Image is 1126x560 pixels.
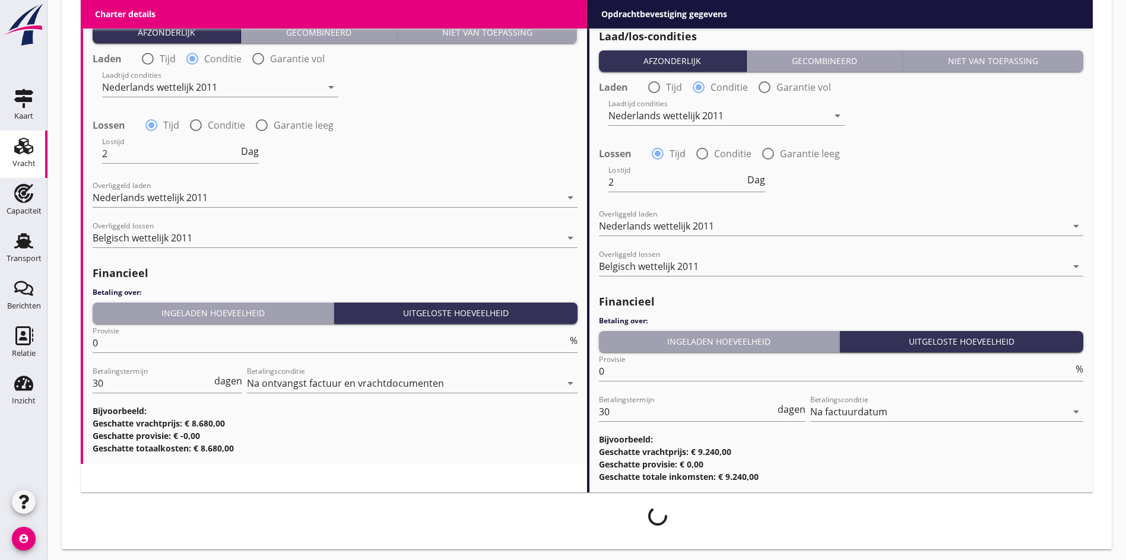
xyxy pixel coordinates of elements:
div: Uitgeloste hoeveelheid [339,307,573,319]
button: Afzonderlijk [599,50,747,72]
div: Belgisch wettelijk 2011 [599,261,699,272]
input: Lostijd [608,173,745,192]
div: Relatie [12,349,36,357]
button: Uitgeloste hoeveelheid [840,331,1083,352]
div: Afzonderlijk [604,55,742,67]
div: Ingeladen hoeveelheid [97,307,329,319]
button: Niet van toepassing [903,50,1083,72]
div: Niet van toepassing [402,26,573,39]
div: Nederlands wettelijk 2011 [93,192,208,203]
label: Garantie vol [270,53,325,65]
div: Kaart [14,112,33,120]
div: Gecombineerd [751,55,897,67]
input: Provisie [93,333,567,352]
div: Berichten [7,302,41,310]
input: Betalingstermijn [93,374,212,393]
label: Conditie [208,119,245,131]
div: dagen [212,376,242,386]
button: Afzonderlijk [93,22,241,43]
button: Gecombineerd [747,50,903,72]
h3: Geschatte vrachtprijs: € 9.240,00 [599,446,1084,458]
div: Uitgeloste hoeveelheid [845,335,1079,348]
div: Transport [7,254,42,262]
h3: Geschatte totale inkomsten: € 9.240,00 [599,470,1084,483]
div: Capaciteit [7,207,42,215]
div: dagen [775,405,805,414]
div: Nederlands wettelijk 2011 [608,110,724,121]
i: account_circle [12,527,36,551]
i: arrow_drop_down [1069,405,1083,419]
div: % [567,336,578,345]
i: arrow_drop_down [563,376,578,390]
label: Conditie [204,53,242,65]
div: Niet van toepassing [908,55,1079,67]
h3: Geschatte provisie: € -0,00 [93,429,578,442]
label: Tijd [670,148,686,160]
label: Tijd [160,53,176,65]
input: Lostijd [102,144,239,163]
strong: Laden [599,81,628,93]
button: Ingeladen hoeveelheid [93,303,334,324]
h3: Bijvoorbeeld: [93,405,578,417]
h3: Geschatte totaalkosten: € 8.680,00 [93,442,578,454]
label: Tijd [666,81,682,93]
label: Garantie vol [776,81,831,93]
strong: Lossen [93,119,125,131]
div: % [1073,364,1083,374]
strong: Lossen [599,148,632,160]
input: Provisie [599,362,1074,381]
button: Niet van toepassing [397,22,578,43]
i: arrow_drop_down [1069,259,1083,273]
div: Ingeladen hoeveelheid [604,335,835,348]
div: Na ontvangst factuur en vrachtdocumenten [247,378,444,389]
div: Gecombineerd [246,26,392,39]
h3: Geschatte provisie: € 0,00 [599,458,1084,470]
h3: Bijvoorbeeld: [599,433,1084,446]
i: arrow_drop_down [1069,219,1083,233]
button: Ingeladen hoeveelheid [599,331,840,352]
h3: Geschatte vrachtprijs: € 8.680,00 [93,417,578,429]
h4: Betaling over: [93,287,578,298]
label: Gasolie toeslag [618,9,686,21]
i: arrow_drop_down [563,190,578,205]
h2: Financieel [599,294,1084,310]
span: Dag [747,175,765,184]
strong: Laden [93,53,122,65]
label: Conditie [714,148,751,160]
input: Betalingstermijn [599,402,776,421]
i: arrow_drop_down [830,109,845,123]
div: Afzonderlijk [97,26,236,39]
label: Tijd [163,119,179,131]
div: Belgisch wettelijk 2011 [93,233,192,243]
div: Na factuurdatum [810,406,887,417]
div: Nederlands wettelijk 2011 [102,82,217,93]
h2: Laad/los-condities [599,28,1084,44]
label: Garantie leeg [780,148,840,160]
img: logo-small.a267ee39.svg [2,3,45,47]
span: Dag [241,147,259,156]
div: Inzicht [12,397,36,405]
label: Conditie [711,81,748,93]
i: arrow_drop_down [324,80,338,94]
div: Nederlands wettelijk 2011 [599,221,714,231]
div: Vracht [12,160,36,167]
label: Garantie leeg [274,119,334,131]
i: arrow_drop_down [563,231,578,245]
h2: Financieel [93,265,578,281]
button: Uitgeloste hoeveelheid [334,303,578,324]
h4: Betaling over: [599,316,1084,326]
button: Gecombineerd [241,22,397,43]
